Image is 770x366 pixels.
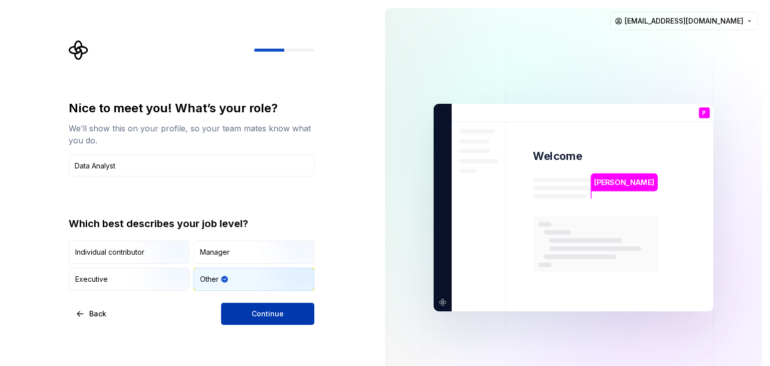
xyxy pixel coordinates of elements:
[610,12,758,30] button: [EMAIL_ADDRESS][DOMAIN_NAME]
[533,149,582,163] p: Welcome
[69,303,115,325] button: Back
[89,309,106,319] span: Back
[625,16,743,26] span: [EMAIL_ADDRESS][DOMAIN_NAME]
[69,40,89,60] svg: Supernova Logo
[69,154,314,176] input: Job title
[69,122,314,146] div: We’ll show this on your profile, so your team mates know what you do.
[69,217,314,231] div: Which best describes your job level?
[75,274,108,284] div: Executive
[200,274,219,284] div: Other
[702,110,706,116] p: P
[75,247,144,257] div: Individual contributor
[69,100,314,116] div: Nice to meet you! What’s your role?
[200,247,230,257] div: Manager
[252,309,284,319] span: Continue
[221,303,314,325] button: Continue
[594,177,654,188] p: [PERSON_NAME]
